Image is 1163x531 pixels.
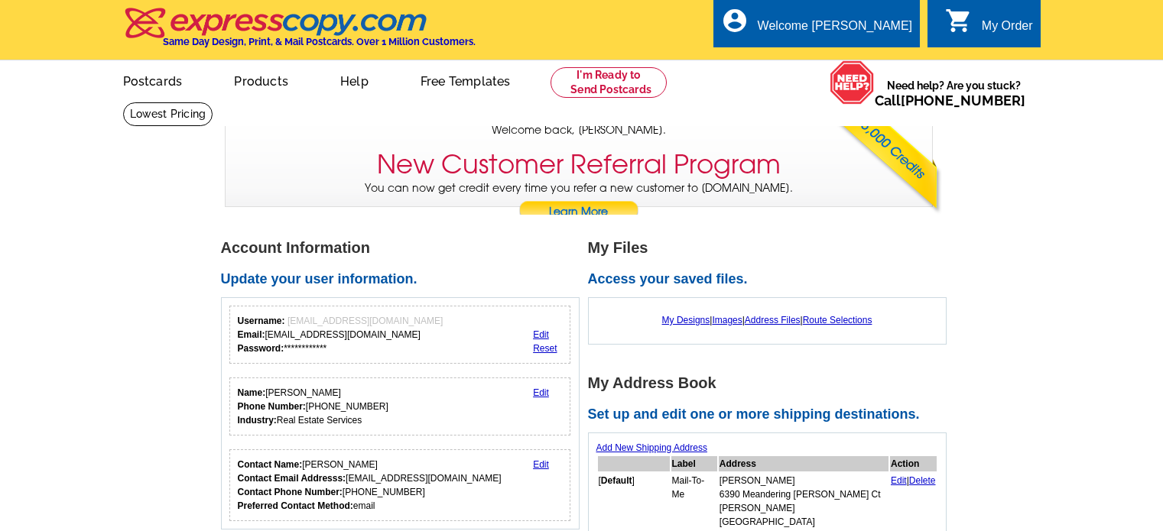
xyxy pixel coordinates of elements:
[598,473,670,529] td: [ ]
[123,18,476,47] a: Same Day Design, Print, & Mail Postcards. Over 1 Million Customers.
[238,316,285,326] strong: Username:
[377,149,781,180] h3: New Customer Referral Program
[533,343,557,354] a: Reset
[875,92,1025,108] span: Call
[891,475,907,486] a: Edit
[909,475,936,486] a: Delete
[719,456,888,471] th: Address
[758,19,912,40] div: Welcome [PERSON_NAME]
[238,343,284,354] strong: Password:
[745,315,801,325] a: Address Files
[518,201,639,224] a: Learn More
[238,458,502,513] div: [PERSON_NAME] [EMAIL_ADDRESS][DOMAIN_NAME] [PHONE_NUMBER] email
[229,449,571,521] div: Who should we contact regarding order issues?
[830,60,875,105] img: help
[588,406,955,423] h2: Set up and edit one or more shipping destinations.
[875,78,1033,108] span: Need help? Are you stuck?
[533,329,549,340] a: Edit
[238,329,265,340] strong: Email:
[596,442,707,453] a: Add New Shipping Address
[901,92,1025,108] a: [PHONE_NUMBER]
[890,473,937,529] td: |
[596,306,938,335] div: | | |
[238,500,353,511] strong: Preferred Contact Method:
[229,377,571,435] div: Your personal details.
[712,315,742,325] a: Images
[588,375,955,391] h1: My Address Book
[662,315,710,325] a: My Designs
[533,387,549,398] a: Edit
[238,387,266,398] strong: Name:
[238,386,388,427] div: [PERSON_NAME] [PHONE_NUMBER] Real Estate Services
[719,473,888,529] td: [PERSON_NAME] 6390 Meandering [PERSON_NAME] Ct [PERSON_NAME][GEOGRAPHIC_DATA]
[99,62,207,98] a: Postcards
[492,122,666,138] span: Welcome back, [PERSON_NAME].
[288,316,443,326] span: [EMAIL_ADDRESS][DOMAIN_NAME]
[238,459,303,470] strong: Contact Name:
[671,456,717,471] th: Label
[601,475,632,486] b: Default
[210,62,313,98] a: Products
[945,17,1033,36] a: shopping_cart My Order
[229,306,571,364] div: Your login information.
[588,240,955,256] h1: My Files
[671,473,717,529] td: Mail-To-Me
[221,271,588,288] h2: Update your user information.
[238,415,277,426] strong: Industry:
[226,180,932,224] p: You can now get credit every time you refer a new customer to [DOMAIN_NAME].
[533,459,549,470] a: Edit
[238,401,306,412] strong: Phone Number:
[890,456,937,471] th: Action
[945,7,973,34] i: shopping_cart
[238,473,346,484] strong: Contact Email Addresss:
[221,240,588,256] h1: Account Information
[721,7,749,34] i: account_circle
[396,62,535,98] a: Free Templates
[982,19,1033,40] div: My Order
[163,36,476,47] h4: Same Day Design, Print, & Mail Postcards. Over 1 Million Customers.
[588,271,955,288] h2: Access your saved files.
[238,487,343,497] strong: Contact Phone Number:
[803,315,872,325] a: Route Selections
[316,62,393,98] a: Help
